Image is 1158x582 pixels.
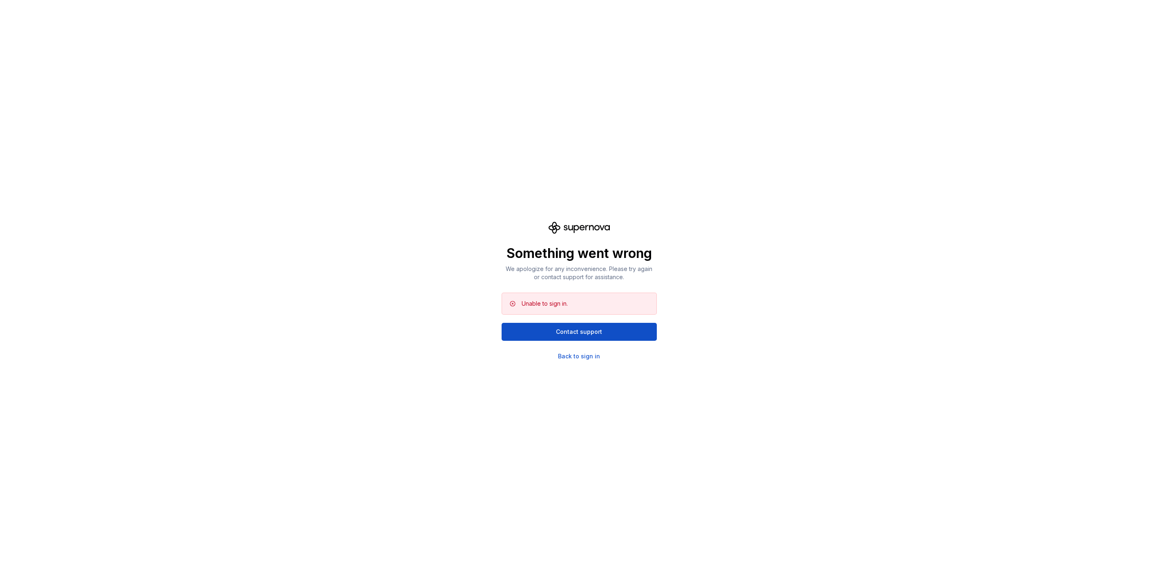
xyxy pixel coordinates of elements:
[502,265,657,281] p: We apologize for any inconvenience. Please try again or contact support for assistance.
[558,352,600,360] a: Back to sign in
[556,328,602,336] span: Contact support
[502,323,657,341] button: Contact support
[502,245,657,262] p: Something went wrong
[522,300,568,308] div: Unable to sign in.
